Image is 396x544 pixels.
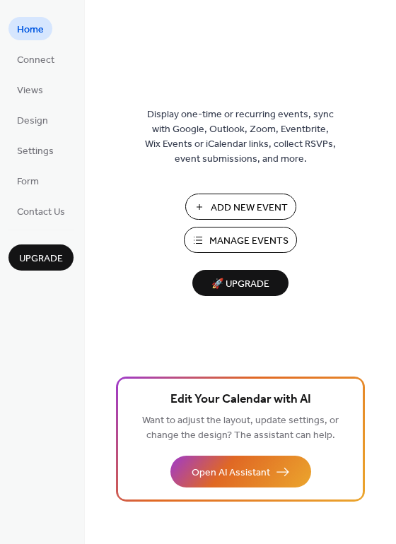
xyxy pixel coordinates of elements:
[17,23,44,37] span: Home
[8,199,74,223] a: Contact Us
[209,234,289,249] span: Manage Events
[8,17,52,40] a: Home
[8,138,62,162] a: Settings
[170,456,311,487] button: Open AI Assistant
[211,201,288,215] span: Add New Event
[8,78,52,101] a: Views
[201,275,280,294] span: 🚀 Upgrade
[192,270,289,296] button: 🚀 Upgrade
[17,144,54,159] span: Settings
[8,108,57,131] a: Design
[19,252,63,266] span: Upgrade
[192,466,270,480] span: Open AI Assistant
[17,114,48,129] span: Design
[17,53,54,68] span: Connect
[8,169,47,192] a: Form
[8,47,63,71] a: Connect
[184,227,297,253] button: Manage Events
[8,244,74,271] button: Upgrade
[145,107,336,167] span: Display one-time or recurring events, sync with Google, Outlook, Zoom, Eventbrite, Wix Events or ...
[185,194,296,220] button: Add New Event
[17,205,65,220] span: Contact Us
[17,83,43,98] span: Views
[17,175,39,189] span: Form
[170,390,311,410] span: Edit Your Calendar with AI
[142,411,339,445] span: Want to adjust the layout, update settings, or change the design? The assistant can help.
